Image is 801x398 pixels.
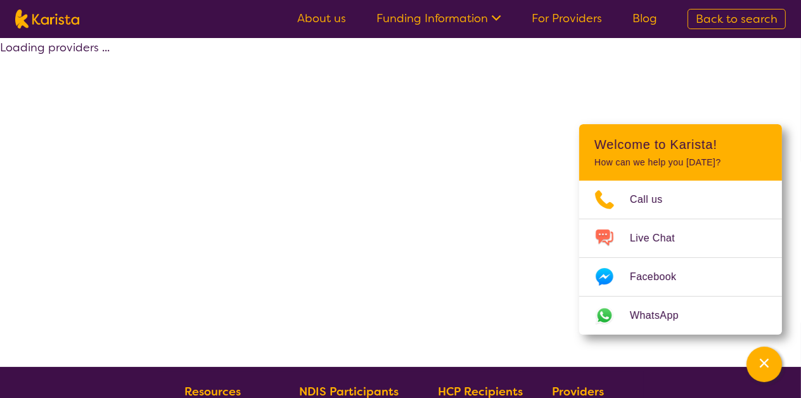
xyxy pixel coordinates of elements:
img: Karista logo [15,10,79,29]
span: Call us [630,190,678,209]
div: Channel Menu [579,124,782,335]
a: Web link opens in a new tab. [579,297,782,335]
a: About us [297,11,346,26]
a: Back to search [688,9,786,29]
a: Funding Information [376,11,501,26]
button: Channel Menu [747,347,782,382]
span: WhatsApp [630,306,694,325]
h2: Welcome to Karista! [594,137,767,152]
ul: Choose channel [579,181,782,335]
span: Facebook [630,267,691,286]
a: For Providers [532,11,602,26]
a: Blog [632,11,657,26]
span: Live Chat [630,229,690,248]
p: How can we help you [DATE]? [594,157,767,168]
span: Back to search [696,11,778,27]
